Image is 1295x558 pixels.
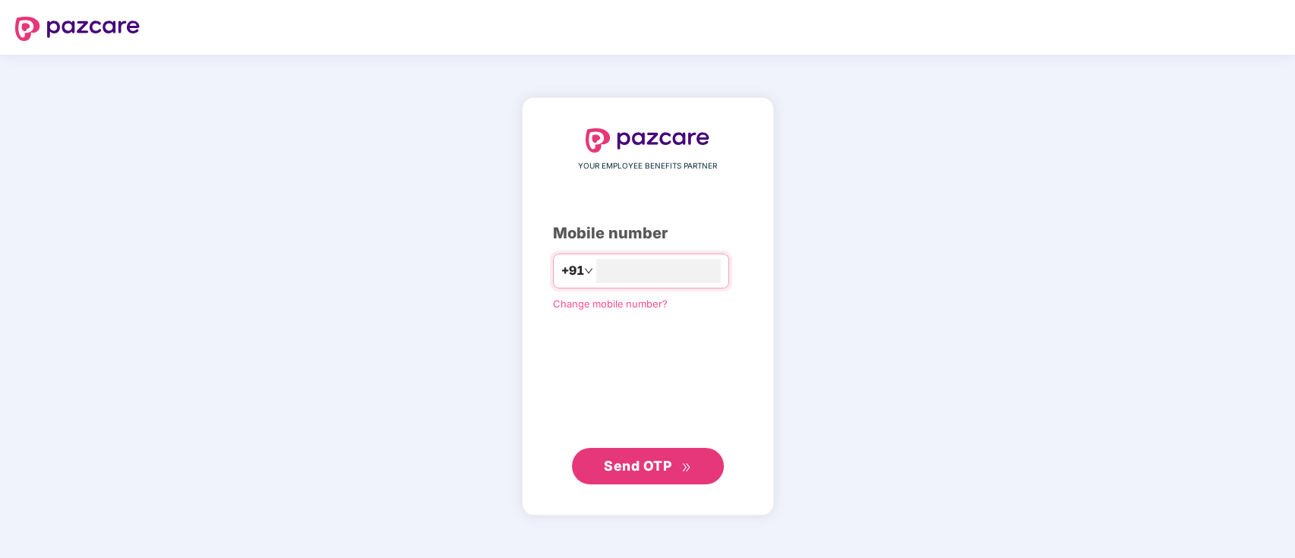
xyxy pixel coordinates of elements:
[586,128,710,153] img: logo
[578,160,717,172] span: YOUR EMPLOYEE BENEFITS PARTNER
[553,298,668,310] a: Change mobile number?
[604,458,671,474] span: Send OTP
[572,448,724,484] button: Send OTPdouble-right
[553,222,743,245] div: Mobile number
[561,261,584,280] span: +91
[15,17,140,41] img: logo
[584,266,593,276] span: down
[681,462,691,472] span: double-right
